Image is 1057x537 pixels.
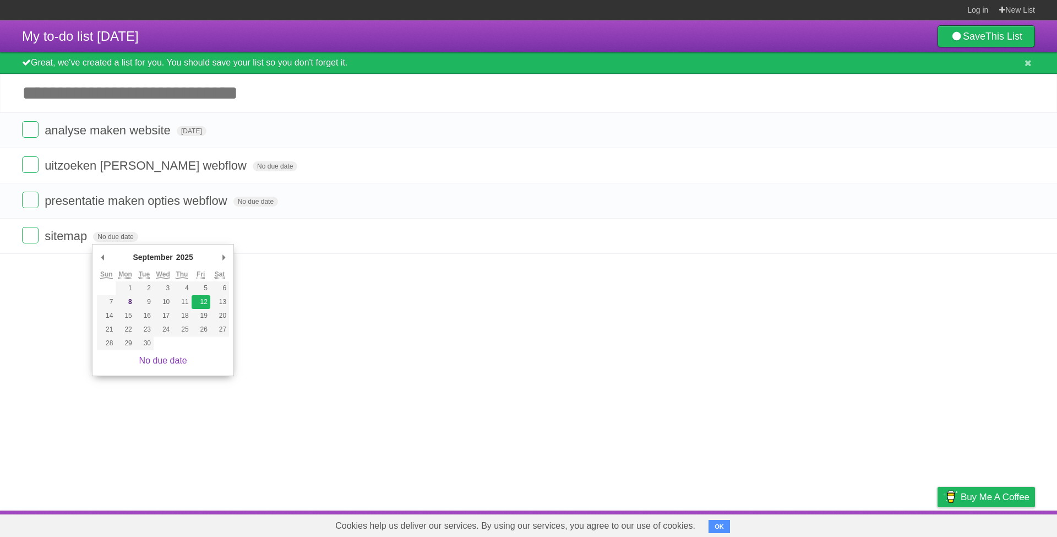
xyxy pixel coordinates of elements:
button: 6 [210,281,229,295]
abbr: Saturday [215,270,225,279]
span: uitzoeken [PERSON_NAME] webflow [45,159,249,172]
div: 2025 [175,249,195,265]
abbr: Tuesday [139,270,150,279]
button: 30 [135,337,154,350]
abbr: Friday [197,270,205,279]
span: My to-do list [DATE] [22,29,139,44]
span: sitemap [45,229,90,243]
button: 2 [135,281,154,295]
button: 27 [210,323,229,337]
div: September [131,249,174,265]
button: 5 [192,281,210,295]
button: 8 [116,295,134,309]
span: presentatie maken opties webflow [45,194,230,208]
button: 17 [154,309,172,323]
a: No due date [139,356,187,365]
button: 23 [135,323,154,337]
a: Privacy [923,513,952,534]
label: Done [22,121,39,138]
span: No due date [253,161,297,171]
a: Developers [827,513,872,534]
button: OK [709,520,730,533]
a: About [791,513,814,534]
abbr: Sunday [100,270,113,279]
button: 9 [135,295,154,309]
button: 12 [192,295,210,309]
button: 1 [116,281,134,295]
button: 22 [116,323,134,337]
button: 28 [97,337,116,350]
span: analyse maken website [45,123,173,137]
span: Cookies help us deliver our services. By using our services, you agree to our use of cookies. [324,515,706,537]
button: 26 [192,323,210,337]
a: Suggest a feature [966,513,1035,534]
button: Previous Month [97,249,108,265]
abbr: Monday [118,270,132,279]
span: Buy me a coffee [961,487,1029,507]
a: SaveThis List [938,25,1035,47]
button: 14 [97,309,116,323]
button: 18 [172,309,191,323]
button: 11 [172,295,191,309]
button: 21 [97,323,116,337]
span: No due date [233,197,278,207]
button: 25 [172,323,191,337]
a: Terms [886,513,910,534]
label: Done [22,227,39,243]
b: This List [985,31,1022,42]
button: 20 [210,309,229,323]
button: 3 [154,281,172,295]
span: No due date [93,232,138,242]
button: 16 [135,309,154,323]
img: Buy me a coffee [943,487,958,506]
label: Done [22,192,39,208]
abbr: Thursday [176,270,188,279]
span: [DATE] [177,126,206,136]
button: 24 [154,323,172,337]
button: 13 [210,295,229,309]
abbr: Wednesday [156,270,170,279]
button: 4 [172,281,191,295]
button: 10 [154,295,172,309]
a: Buy me a coffee [938,487,1035,507]
button: 15 [116,309,134,323]
button: 19 [192,309,210,323]
label: Done [22,156,39,173]
button: 7 [97,295,116,309]
button: Next Month [218,249,229,265]
button: 29 [116,337,134,350]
